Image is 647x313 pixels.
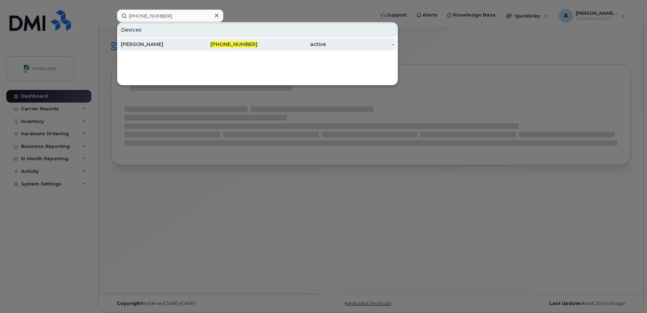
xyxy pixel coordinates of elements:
div: Devices [118,23,397,37]
a: [PERSON_NAME][PHONE_NUMBER]active- [118,38,397,51]
div: - [326,41,394,48]
div: active [257,41,326,48]
span: [PHONE_NUMBER] [210,41,257,47]
div: [PERSON_NAME] [121,41,189,48]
